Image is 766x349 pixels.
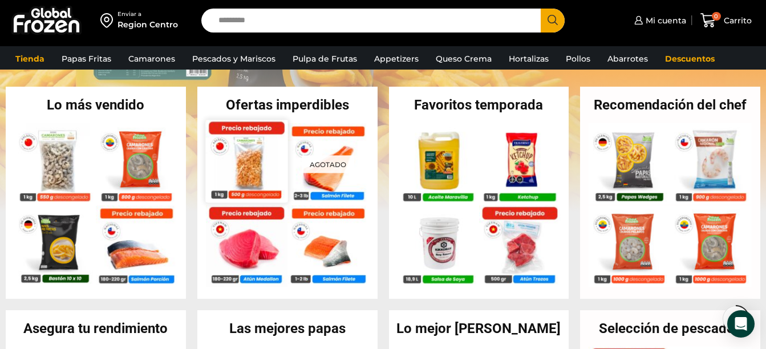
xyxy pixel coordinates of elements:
[430,48,497,70] a: Queso Crema
[721,15,752,26] span: Carrito
[560,48,596,70] a: Pollos
[6,98,186,112] h2: Lo más vendido
[712,12,721,21] span: 0
[643,15,686,26] span: Mi cuenta
[123,48,181,70] a: Camarones
[580,322,760,335] h2: Selección de pescados
[389,322,569,335] h2: Lo mejor [PERSON_NAME]
[503,48,554,70] a: Hortalizas
[197,98,378,112] h2: Ofertas imperdibles
[100,10,117,30] img: address-field-icon.svg
[727,310,755,338] div: Open Intercom Messenger
[287,48,363,70] a: Pulpa de Frutas
[698,7,755,34] a: 0 Carrito
[631,9,686,32] a: Mi cuenta
[659,48,720,70] a: Descuentos
[56,48,117,70] a: Papas Fritas
[117,19,178,30] div: Region Centro
[117,10,178,18] div: Enviar a
[368,48,424,70] a: Appetizers
[6,322,186,335] h2: Asegura tu rendimiento
[302,156,354,173] p: Agotado
[187,48,281,70] a: Pescados y Mariscos
[580,98,760,112] h2: Recomendación del chef
[602,48,654,70] a: Abarrotes
[197,322,378,335] h2: Las mejores papas
[10,48,50,70] a: Tienda
[541,9,565,33] button: Search button
[389,98,569,112] h2: Favoritos temporada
